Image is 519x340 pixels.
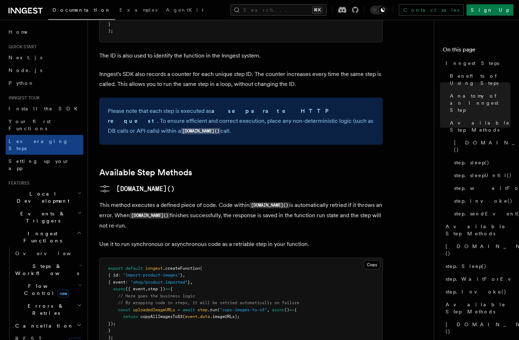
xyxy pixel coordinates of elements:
[12,283,78,297] span: Flow Control
[180,273,183,278] span: }
[170,286,173,291] span: {
[108,108,333,124] strong: a separate HTTP request
[99,69,383,89] p: Inngest's SDK also records a counter for each unique step ID. The counter increases every time th...
[454,172,512,179] span: step.sleepUntil()
[197,314,200,319] span: .
[399,4,464,16] a: Contact sales
[190,280,192,285] span: ,
[443,220,510,240] a: Available Step Methods
[12,247,83,260] a: Overview
[443,240,510,260] a: [DOMAIN_NAME]()
[130,213,169,219] code: [DOMAIN_NAME]()
[207,307,217,312] span: .run
[446,60,499,67] span: Inngest Steps
[12,280,83,300] button: Flow Controlnew
[454,159,490,166] span: step.sleep()
[446,223,510,237] span: Available Step Methods
[443,318,510,338] a: [DOMAIN_NAME]()
[6,187,83,207] button: Local Development
[145,286,148,291] span: ,
[178,307,180,312] span: =
[148,286,165,291] span: step })
[6,26,83,38] a: Home
[181,128,221,134] code: [DOMAIN_NAME]()
[12,319,83,332] button: Cancellation
[108,280,125,285] span: { event
[9,158,69,171] span: Setting up your app
[52,7,111,13] span: Documentation
[446,288,507,295] span: step.Invoke()
[6,155,83,175] a: Setting up your app
[119,7,157,13] span: Examples
[183,273,185,278] span: ,
[217,307,220,312] span: (
[99,239,383,249] p: Use it to run synchronous or asynchronous code as a retriable step in your function.
[57,290,69,297] span: new
[108,22,111,27] span: }
[451,169,510,182] a: step.sleepUntil()
[108,28,113,33] span: );
[6,135,83,155] a: Leveraging Steps
[312,6,322,13] kbd: ⌘K
[123,314,138,319] span: return
[6,44,37,50] span: Quick start
[12,260,83,280] button: Steps & Workflows
[108,321,116,326] span: });
[108,266,123,271] span: export
[183,314,185,319] span: (
[6,207,83,227] button: Events & Triggers
[118,294,195,298] span: // Here goes the business logic
[15,251,88,256] span: Overview
[12,263,79,277] span: Steps & Workflows
[99,168,192,177] a: Available Step Methods
[12,300,83,319] button: Errors & Retries
[443,298,510,318] a: Available Step Methods
[6,95,40,101] span: Inngest tour
[450,72,510,87] span: Benefits of Using Steps
[115,2,162,19] a: Examples
[108,335,113,340] span: );
[364,260,380,269] button: Copy
[451,207,510,220] a: step.sendEvent()
[12,302,77,317] span: Errors & Retries
[446,301,510,315] span: Available Step Methods
[451,194,510,207] a: step.invoke()
[6,115,83,135] a: Your first Functions
[443,285,510,298] a: step.Invoke()
[113,286,125,291] span: async
[451,156,510,169] a: step.sleep()
[9,106,82,111] span: Install the SDK
[125,266,143,271] span: default
[447,70,510,89] a: Benefits of Using Steps
[284,307,289,312] span: ()
[289,307,294,312] span: =>
[200,266,202,271] span: (
[130,280,188,285] span: "shop/product.imported"
[272,307,284,312] span: async
[267,307,269,312] span: ,
[125,280,128,285] span: :
[140,314,183,319] span: copyAllImagesToS3
[6,102,83,115] a: Install the SDK
[9,28,28,35] span: Home
[9,80,34,86] span: Python
[99,183,175,194] a: [DOMAIN_NAME]()
[118,300,299,305] span: // By wrapping code in steps, it will be retried automatically on failure
[108,106,374,136] p: Please note that each step is executed as . To ensure efficient and correct execution, place any ...
[6,227,83,247] button: Inngest Functions
[108,273,118,278] span: { id
[183,307,195,312] span: await
[443,57,510,70] a: Inngest Steps
[166,7,203,13] span: AgentKit
[200,314,210,319] span: data
[162,2,208,19] a: AgentKit
[6,230,77,244] span: Inngest Functions
[6,210,77,224] span: Events & Triggers
[451,182,510,194] a: step.waitForEvent()
[197,307,207,312] span: step
[6,77,83,89] a: Python
[48,2,115,20] a: Documentation
[210,314,240,319] span: .imageURLs);
[145,266,163,271] span: inngest
[454,197,513,204] span: step.invoke()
